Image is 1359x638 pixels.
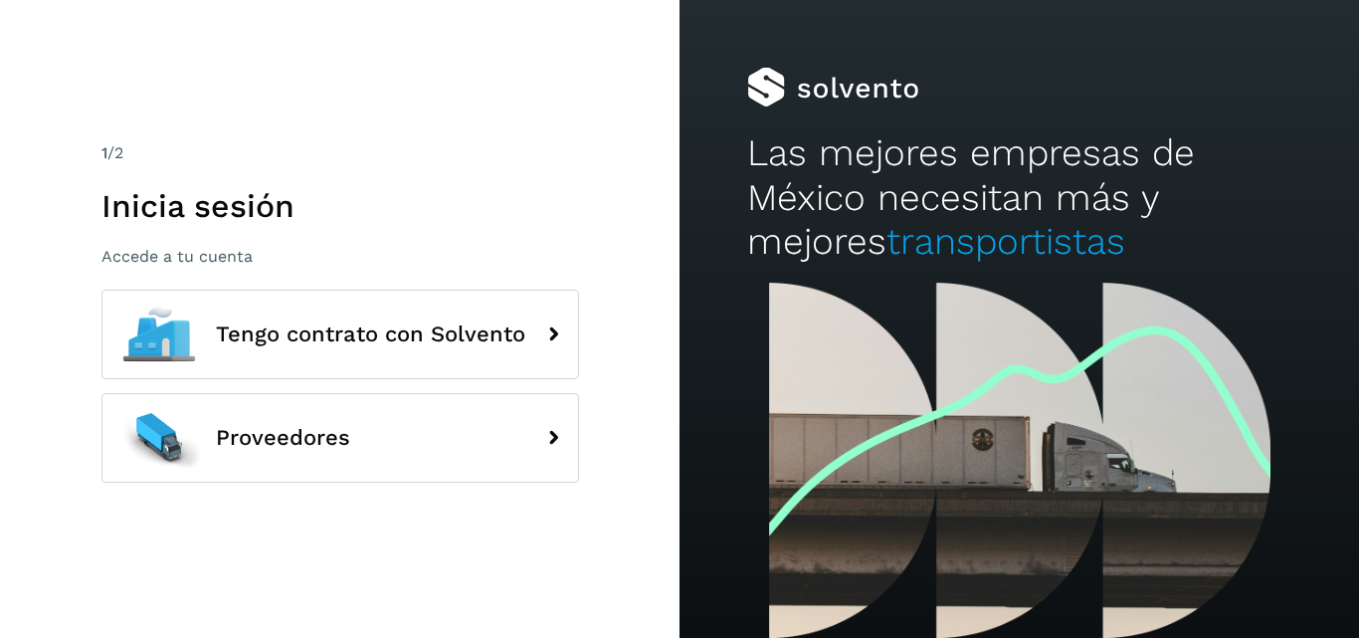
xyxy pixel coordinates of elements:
[101,143,107,162] span: 1
[101,141,579,165] div: /2
[101,393,579,483] button: Proveedores
[101,247,579,266] p: Accede a tu cuenta
[216,426,350,450] span: Proveedores
[101,290,579,379] button: Tengo contrato con Solvento
[886,220,1125,263] span: transportistas
[216,322,525,346] span: Tengo contrato con Solvento
[101,187,579,225] h1: Inicia sesión
[747,131,1290,264] h2: Las mejores empresas de México necesitan más y mejores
